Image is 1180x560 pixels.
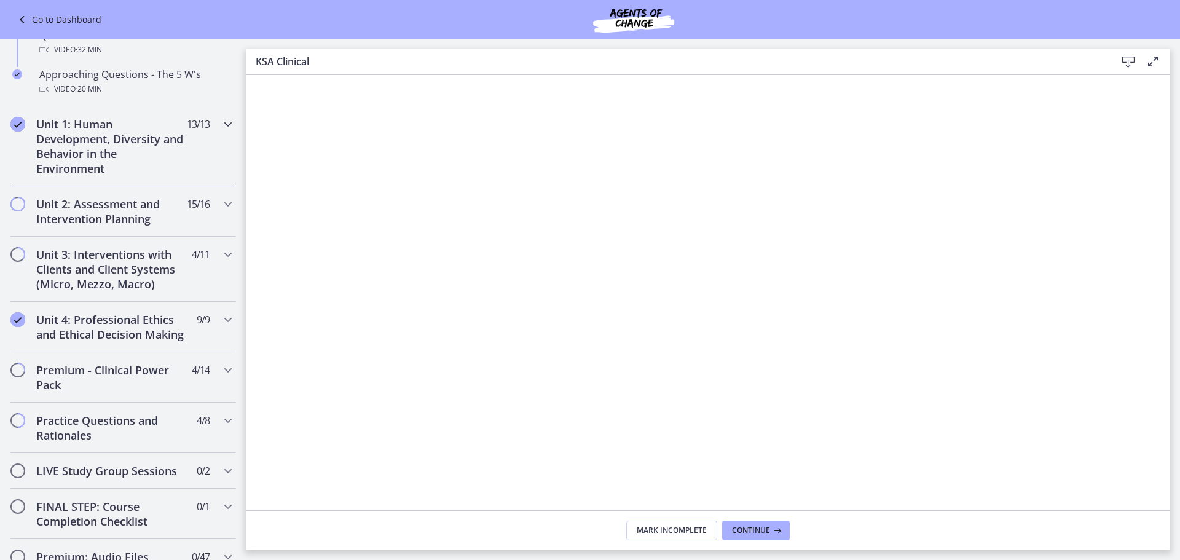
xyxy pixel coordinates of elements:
[12,69,22,79] i: Completed
[192,363,210,377] span: 4 / 14
[256,54,1096,69] h3: KSA Clinical
[10,312,25,327] i: Completed
[560,5,707,34] img: Agents of Change
[15,12,101,27] a: Go to Dashboard
[192,247,210,262] span: 4 / 11
[39,42,231,57] div: Video
[10,117,25,132] i: Completed
[197,312,210,327] span: 9 / 9
[36,197,186,226] h2: Unit 2: Assessment and Intervention Planning
[626,521,717,540] button: Mark Incomplete
[36,247,186,291] h2: Unit 3: Interventions with Clients and Client Systems (Micro, Mezzo, Macro)
[187,197,210,211] span: 15 / 16
[36,363,186,392] h2: Premium - Clinical Power Pack
[197,413,210,428] span: 4 / 8
[36,463,186,478] h2: LIVE Study Group Sessions
[39,67,231,97] div: Approaching Questions - The 5 W's
[197,499,210,514] span: 0 / 1
[36,312,186,342] h2: Unit 4: Professional Ethics and Ethical Decision Making
[722,521,790,540] button: Continue
[76,82,102,97] span: · 20 min
[637,526,707,535] span: Mark Incomplete
[36,117,186,176] h2: Unit 1: Human Development, Diversity and Behavior in the Environment
[732,526,770,535] span: Continue
[187,117,210,132] span: 13 / 13
[36,499,186,529] h2: FINAL STEP: Course Completion Checklist
[39,82,231,97] div: Video
[76,42,102,57] span: · 32 min
[197,463,210,478] span: 0 / 2
[36,413,186,443] h2: Practice Questions and Rationales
